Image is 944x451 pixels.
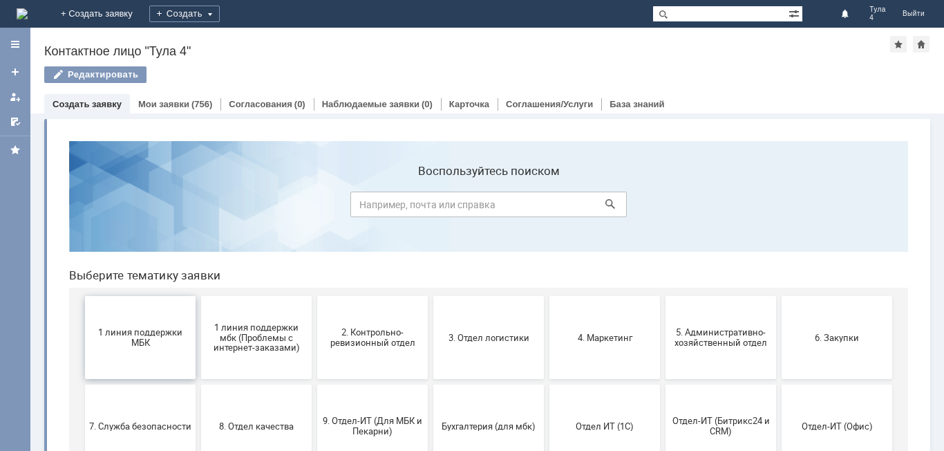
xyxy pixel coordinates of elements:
button: 7. Служба безопасности [27,255,138,338]
span: Отдел ИТ (1С) [495,291,598,301]
span: Тула [869,6,886,14]
button: [PERSON_NAME]. Услуги ИТ для МБК (оформляет L1) [375,343,486,426]
a: Мои заявки [138,99,189,109]
button: 1 линия поддержки МБК [27,166,138,249]
a: Карточка [449,99,489,109]
span: 9. Отдел-ИТ (Для МБК и Пекарни) [263,286,366,306]
img: logo [17,8,28,19]
span: 4. Маркетинг [495,202,598,212]
button: 3. Отдел логистики [375,166,486,249]
div: Контактное лицо "Тула 4" [44,44,890,58]
span: 1 линия поддержки МБК [31,197,133,218]
button: 8. Отдел качества [143,255,254,338]
button: не актуален [491,343,602,426]
button: 6. Закупки [724,166,834,249]
button: Отдел-ИТ (Битрикс24 и CRM) [607,255,718,338]
a: Создать заявку [53,99,122,109]
button: Отдел ИТ (1С) [491,255,602,338]
a: Мои согласования [4,111,26,133]
button: 2. Контрольно-ревизионный отдел [259,166,370,249]
a: Перейти на домашнюю страницу [17,8,28,19]
span: 5. Административно-хозяйственный отдел [612,197,714,218]
button: Бухгалтерия (для мбк) [375,255,486,338]
a: Наблюдаемые заявки [322,99,419,109]
div: (0) [422,99,433,109]
span: 2. Контрольно-ревизионный отдел [263,197,366,218]
div: Сделать домашней страницей [913,36,929,53]
input: Например, почта или справка [292,62,569,87]
span: Франчайзинг [147,379,249,389]
span: 7. Служба безопасности [31,291,133,301]
button: Отдел-ИТ (Офис) [724,255,834,338]
button: Финансовый отдел [27,343,138,426]
button: 1 линия поддержки мбк (Проблемы с интернет-заказами) [143,166,254,249]
button: 4. Маркетинг [491,166,602,249]
span: Расширенный поиск [789,6,802,19]
span: 3. Отдел логистики [379,202,482,212]
button: Это соглашение не активно! [259,343,370,426]
a: Согласования [229,99,292,109]
span: Отдел-ИТ (Битрикс24 и CRM) [612,286,714,306]
a: Соглашения/Услуги [506,99,593,109]
div: (0) [294,99,305,109]
span: 4 [869,14,886,22]
header: Выберите тематику заявки [11,138,850,152]
span: 1 линия поддержки мбк (Проблемы с интернет-заказами) [147,192,249,223]
span: 6. Закупки [728,202,830,212]
span: [PERSON_NAME]. Услуги ИТ для МБК (оформляет L1) [379,369,482,400]
div: Создать [149,6,220,22]
span: не актуален [495,379,598,389]
button: 9. Отдел-ИТ (Для МБК и Пекарни) [259,255,370,338]
span: Отдел-ИТ (Офис) [728,291,830,301]
span: Финансовый отдел [31,379,133,389]
div: (756) [191,99,212,109]
div: Добавить в избранное [890,36,907,53]
span: 8. Отдел качества [147,291,249,301]
a: База знаний [610,99,664,109]
span: Бухгалтерия (для мбк) [379,291,482,301]
button: 5. Административно-хозяйственный отдел [607,166,718,249]
a: Мои заявки [4,86,26,108]
a: Создать заявку [4,61,26,83]
span: Это соглашение не активно! [263,374,366,395]
button: Франчайзинг [143,343,254,426]
label: Воспользуйтесь поиском [292,34,569,48]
